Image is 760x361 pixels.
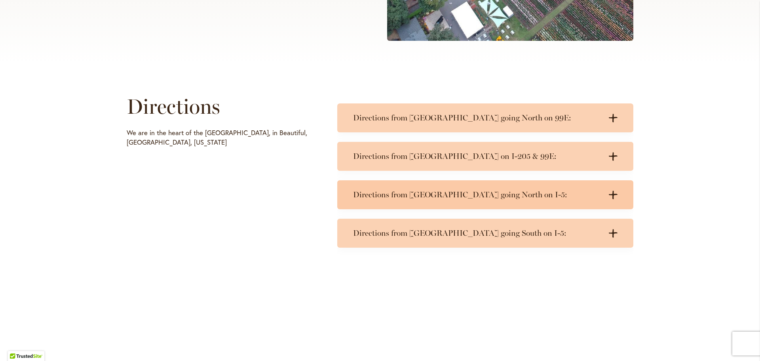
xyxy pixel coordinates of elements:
h3: Directions from [GEOGRAPHIC_DATA] going North on I-5: [353,190,602,200]
summary: Directions from [GEOGRAPHIC_DATA] going North on I-5: [337,180,633,209]
iframe: Directions to Swan Island Dahlias [127,151,314,290]
h3: Directions from [GEOGRAPHIC_DATA] going North on 99E: [353,113,602,123]
h3: Directions from [GEOGRAPHIC_DATA] going South on I-5: [353,228,602,238]
summary: Directions from [GEOGRAPHIC_DATA] going South on I-5: [337,219,633,248]
summary: Directions from [GEOGRAPHIC_DATA] on I-205 & 99E: [337,142,633,171]
h3: Directions from [GEOGRAPHIC_DATA] on I-205 & 99E: [353,151,602,161]
h1: Directions [127,95,314,118]
p: We are in the heart of the [GEOGRAPHIC_DATA], in Beautiful, [GEOGRAPHIC_DATA], [US_STATE] [127,128,314,147]
summary: Directions from [GEOGRAPHIC_DATA] going North on 99E: [337,103,633,132]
